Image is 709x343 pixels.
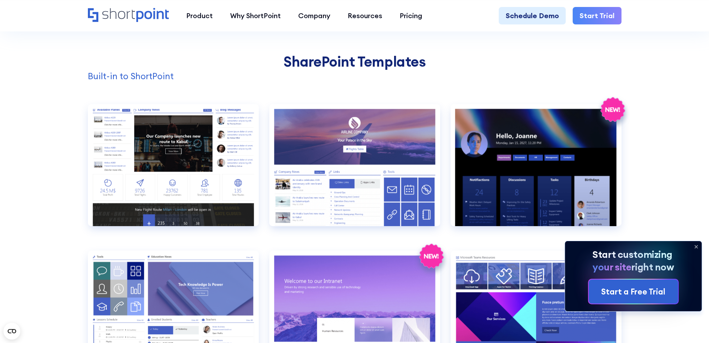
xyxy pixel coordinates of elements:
[178,7,221,24] a: Product
[186,10,213,21] div: Product
[298,10,330,21] div: Company
[499,7,566,24] a: Schedule Demo
[601,286,665,298] div: Start a Free Trial
[230,10,281,21] div: Why ShortPoint
[269,104,440,240] a: Airlines 2
[451,104,621,240] a: Communication
[88,104,259,240] a: Airlines 1
[289,7,339,24] a: Company
[221,7,289,24] a: Why ShortPoint
[3,323,20,340] button: Open CMP widget
[329,207,367,221] p: Preview
[348,10,382,21] div: Resources
[391,7,431,24] a: Pricing
[148,207,186,221] p: Preview
[400,10,422,21] div: Pricing
[339,7,391,24] a: Resources
[88,54,621,70] h2: SharePoint Templates
[88,8,169,23] a: Home
[88,70,621,83] p: Built-in to ShortPoint
[573,7,621,24] a: Start Trial
[589,279,678,304] a: Start a Free Trial
[510,207,549,221] p: Preview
